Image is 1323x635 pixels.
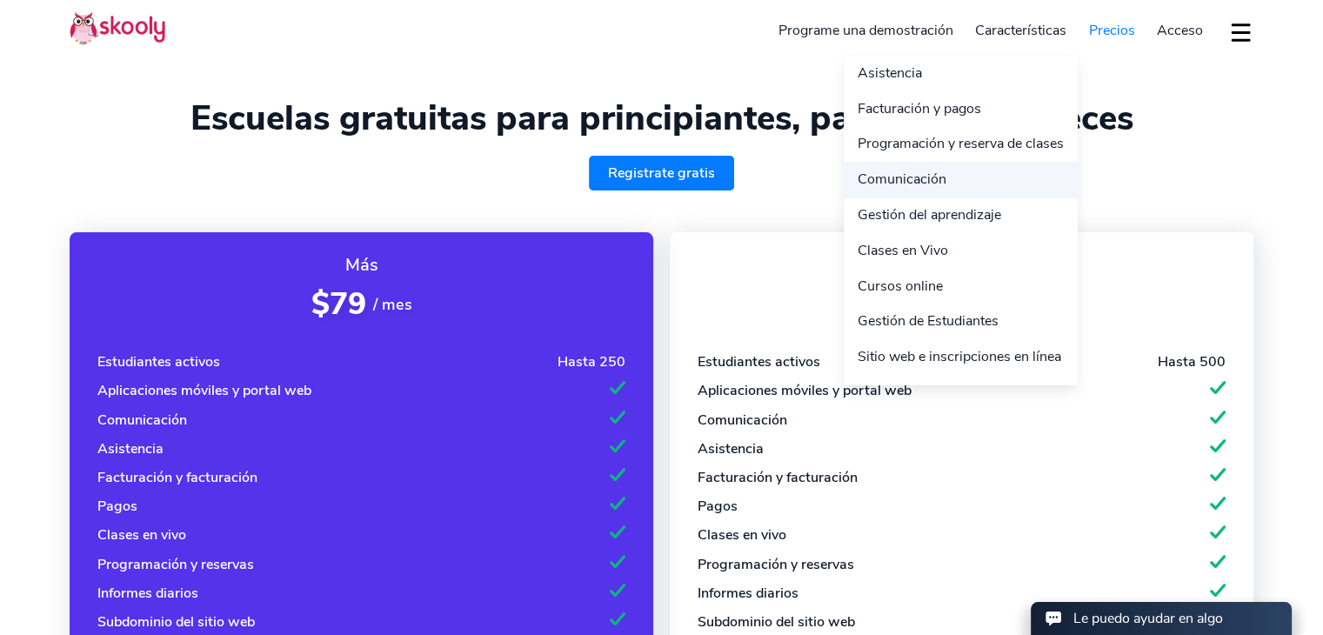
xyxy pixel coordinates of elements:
div: Pagos [97,497,137,516]
div: Estudiantes activos [97,352,220,371]
div: Pagos [698,497,738,516]
a: Gestión de Estudiantes [844,304,1078,339]
div: Programación y reservas [97,555,254,574]
a: Cursos online [844,269,1078,304]
div: Informes diarios [698,584,798,603]
div: Facturación y facturación [698,468,858,487]
a: Sitio web e inscripciones en línea [844,339,1078,375]
a: Asistencia [844,56,1078,91]
div: Asistencia [698,439,764,458]
a: Gestión del aprendizaje [844,197,1078,233]
a: Programación y reserva de clases [844,126,1078,162]
div: Estudiantes activos [698,352,820,371]
img: Skooly [70,11,165,45]
a: Acceso [1146,17,1214,44]
a: Precios [1078,17,1146,44]
div: Clases en vivo [97,525,186,545]
button: dropdown menu [1228,12,1253,52]
div: Clases en vivo [698,525,786,545]
div: Asistencia [97,439,164,458]
a: Características [964,17,1078,44]
div: Hasta 250 [558,352,625,371]
div: Aplicaciones móviles y portal web [698,381,912,400]
a: Facturación y pagos [844,91,1078,127]
div: De primera calidad [698,253,1226,277]
div: Hasta 500 [1158,352,1226,371]
div: Facturación y facturación [97,468,257,487]
a: Comunicación [844,162,1078,197]
div: Subdominio del sitio web [97,612,255,632]
span: / mes [372,294,411,315]
div: Programación y reservas [698,555,854,574]
div: Aplicaciones móviles y portal web [97,381,311,400]
div: Más [97,253,625,277]
span: Acceso [1157,21,1203,40]
div: Comunicación [698,411,787,430]
div: Comunicación [97,411,187,430]
span: $79 [311,284,365,324]
a: Clases en Vivo [844,233,1078,269]
div: Subdominio del sitio web [698,612,855,632]
h1: Escuelas gratuitas para principiantes, paga cuando creces [70,97,1253,139]
a: Registrate gratis [589,156,734,190]
a: Programe una demostración [767,17,965,44]
span: Precios [1089,21,1135,40]
div: Informes diarios [97,584,198,603]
